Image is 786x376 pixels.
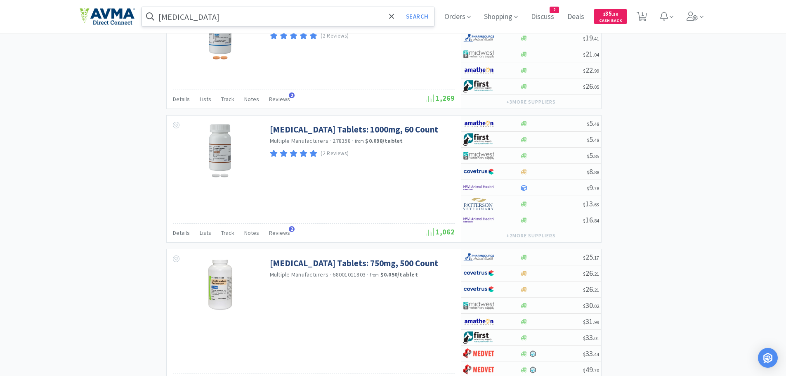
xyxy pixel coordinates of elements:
[583,335,585,341] span: $
[594,5,627,28] a: $35.50Cash Back
[173,95,190,103] span: Details
[633,14,650,21] a: 1
[289,226,295,232] span: 2
[587,183,599,192] span: 9
[593,84,599,90] span: . 05
[583,255,585,261] span: $
[367,271,368,278] span: ·
[289,92,295,98] span: 2
[463,364,494,376] img: bdd3c0f4347043b9a893056ed883a29a_120.png
[194,258,247,311] img: 4de1e06bc4344c5db61b9af828dfa85e_157834.jpeg
[463,133,494,146] img: 67d67680309e4a0bb49a5ff0391dcc42_6.png
[583,333,599,342] span: 33
[758,348,778,368] div: Open Intercom Messenger
[583,268,599,278] span: 26
[528,13,557,21] a: Discuss2
[593,303,599,309] span: . 02
[370,272,379,278] span: from
[564,13,588,21] a: Deals
[583,65,599,75] span: 22
[593,367,599,374] span: . 70
[593,153,599,159] span: . 85
[593,201,599,208] span: . 63
[142,7,434,26] input: Search by item, sku, manufacturer, ingredient, size...
[550,7,559,13] span: 2
[463,267,494,279] img: 77fca1acd8b6420a9015268ca798ef17_1.png
[200,95,211,103] span: Lists
[603,12,605,17] span: $
[463,64,494,76] img: 3331a67d23dc422aa21b1ec98afbf632_11.png
[400,7,434,26] button: Search
[583,199,599,208] span: 13
[221,229,234,236] span: Track
[269,229,290,236] span: Reviews
[593,137,599,143] span: . 48
[583,52,585,58] span: $
[463,166,494,178] img: 77fca1acd8b6420a9015268ca798ef17_1.png
[321,149,349,158] p: (2 Reviews)
[270,137,329,144] a: Multiple Manufacturers
[173,229,190,236] span: Details
[583,252,599,262] span: 25
[321,32,349,40] p: (2 Reviews)
[583,84,585,90] span: $
[587,167,599,176] span: 8
[593,351,599,357] span: . 44
[583,81,599,91] span: 26
[583,351,585,357] span: $
[593,169,599,175] span: . 88
[200,229,211,236] span: Lists
[427,227,455,236] span: 1,062
[463,149,494,162] img: 4dd14cff54a648ac9e977f0c5da9bc2e_5.png
[583,317,599,326] span: 31
[463,214,494,226] img: f6b2451649754179b5b4e0c70c3f7cb0_2.png
[80,8,135,25] img: e4e33dab9f054f5782a47901c742baa9_102.png
[209,124,231,177] img: bbe000874d354138942665efe58dd611_174136.png
[502,96,559,108] button: +3more suppliers
[587,118,599,128] span: 5
[587,185,589,192] span: $
[583,367,585,374] span: $
[583,271,585,277] span: $
[587,169,589,175] span: $
[593,121,599,127] span: . 48
[352,137,354,144] span: ·
[583,35,585,42] span: $
[463,299,494,312] img: 4dd14cff54a648ac9e977f0c5da9bc2e_5.png
[583,300,599,310] span: 30
[333,137,351,144] span: 278358
[463,198,494,210] img: f5e969b455434c6296c6d81ef179fa71_3.png
[593,287,599,293] span: . 21
[599,19,622,24] span: Cash Back
[463,348,494,360] img: bdd3c0f4347043b9a893056ed883a29a_120.png
[355,138,364,144] span: from
[427,93,455,103] span: 1,269
[330,271,331,278] span: ·
[583,365,599,374] span: 49
[587,151,599,160] span: 5
[593,68,599,74] span: . 99
[593,319,599,325] span: . 99
[593,271,599,277] span: . 21
[365,137,403,144] strong: $0.098 / tablet
[269,95,290,103] span: Reviews
[380,271,418,278] strong: $0.050 / tablet
[587,137,589,143] span: $
[583,218,585,224] span: $
[583,201,585,208] span: $
[463,32,494,44] img: 7915dbd3f8974342a4dc3feb8efc1740_58.png
[463,331,494,344] img: 67d67680309e4a0bb49a5ff0391dcc42_6.png
[463,251,494,263] img: 7915dbd3f8974342a4dc3feb8efc1740_58.png
[587,153,589,159] span: $
[463,182,494,194] img: f6b2451649754179b5b4e0c70c3f7cb0_2.png
[463,48,494,60] img: 4dd14cff54a648ac9e977f0c5da9bc2e_5.png
[270,124,438,135] a: [MEDICAL_DATA] Tablets: 1000mg, 60 Count
[583,303,585,309] span: $
[587,135,599,144] span: 5
[583,68,585,74] span: $
[593,335,599,341] span: . 01
[270,258,438,269] a: [MEDICAL_DATA] Tablets: 750mg, 500 Count
[221,95,234,103] span: Track
[463,283,494,296] img: 77fca1acd8b6420a9015268ca798ef17_1.png
[603,9,618,17] span: 35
